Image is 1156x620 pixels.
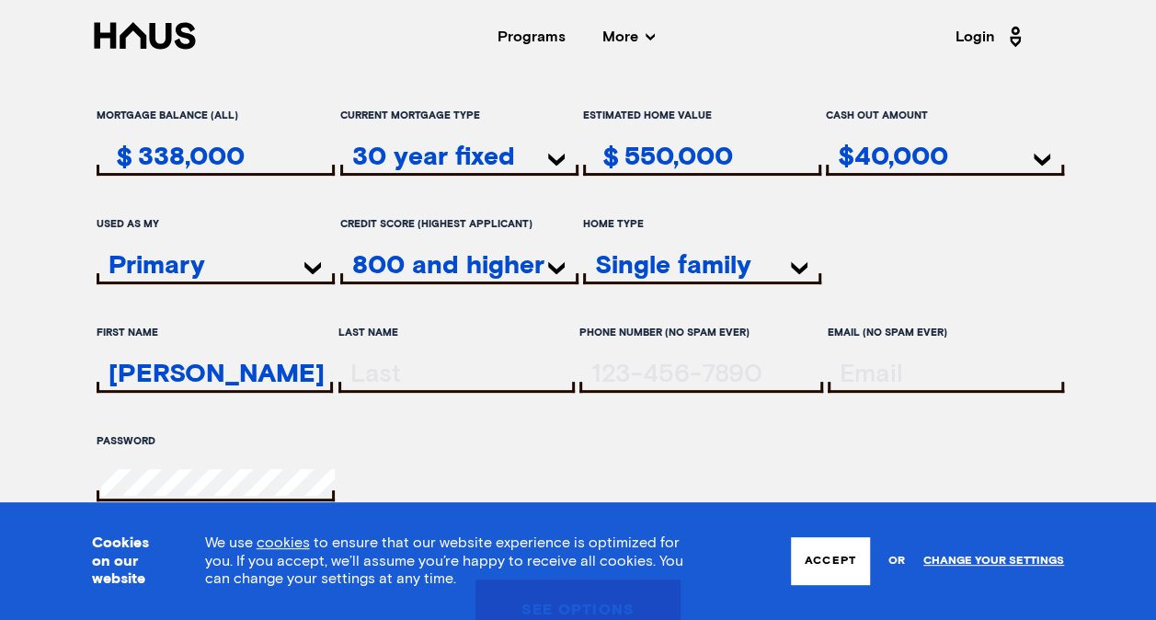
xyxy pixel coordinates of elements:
[101,469,335,496] input: password
[101,144,335,170] input: remainingMortgageAmount
[791,537,870,585] button: Accept
[101,143,132,175] div: $
[579,316,823,349] label: Phone Number (no spam ever)
[97,99,335,132] label: Mortgage balance (all)
[338,316,575,349] label: Last Name
[828,316,1064,349] label: Email (no spam ever)
[888,545,905,578] span: or
[92,534,159,588] h3: Cookies on our website
[588,143,619,175] div: $
[923,555,1064,568] a: Change your settings
[340,99,578,132] label: Current mortgage type
[340,208,578,240] label: Credit score (highest applicant)
[584,361,823,387] input: tel
[832,361,1064,387] input: email
[588,144,821,170] input: estimatedHomeValue
[101,361,333,387] input: firstName
[97,316,333,349] label: First Name
[583,99,821,132] label: Estimated home value
[97,425,335,457] label: Password
[343,361,575,387] input: lastName
[97,208,335,240] label: Used as my
[602,29,655,44] span: More
[205,535,683,585] span: We use to ensure that our website experience is optimized for you. If you accept, we’ll assume yo...
[826,99,1064,132] label: Cash out Amount
[583,208,821,240] label: Home Type
[498,29,566,44] a: Programs
[956,22,1027,52] a: Login
[257,535,310,550] a: cookies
